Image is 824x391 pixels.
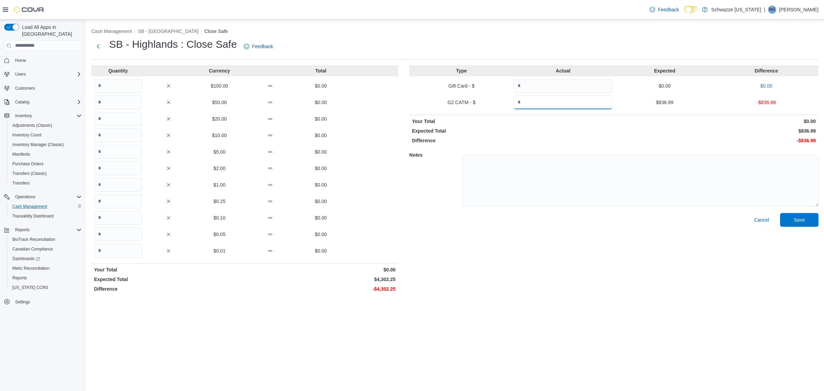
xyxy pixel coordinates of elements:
p: Difference [412,137,613,144]
a: Inventory Manager (Classic) [10,141,67,149]
p: $20.00 [195,115,243,122]
button: Reports [12,226,32,234]
button: Save [780,213,819,227]
p: Actual [514,67,613,74]
span: Traceabilty Dashboard [10,212,82,220]
input: Quantity [94,161,142,175]
span: [US_STATE] CCRS [12,285,48,290]
a: Metrc Reconciliation [10,264,52,272]
p: Difference [717,67,816,74]
button: Canadian Compliance [7,244,84,254]
img: Cova [14,6,45,13]
span: Settings [12,297,82,306]
a: Home [12,56,29,65]
span: Adjustments (Classic) [12,123,52,128]
p: $0.00 [297,165,345,172]
button: Cash Management [7,202,84,211]
span: Settings [15,299,30,305]
input: Quantity [94,145,142,159]
a: BioTrack Reconciliation [10,235,58,244]
span: Transfers [10,179,82,187]
p: $0.00 [717,82,816,89]
button: SB - [GEOGRAPHIC_DATA] [138,29,198,34]
button: Catalog [12,98,32,106]
span: Home [15,58,26,63]
p: Expected Total [94,276,243,283]
a: Adjustments (Classic) [10,121,55,130]
span: Feedback [658,6,679,13]
p: Your Total [94,266,243,273]
span: Feedback [252,43,273,50]
p: -$836.99 [615,137,816,144]
input: Quantity [94,244,142,258]
p: $0.05 [195,231,243,238]
button: Customers [1,83,84,93]
p: $836.99 [615,127,816,134]
p: $0.25 [195,198,243,205]
span: RS [769,5,775,14]
button: Home [1,55,84,65]
span: Inventory [15,113,32,119]
span: Operations [12,193,82,201]
span: Dashboards [10,255,82,263]
p: $0.00 [297,99,345,106]
span: Customers [15,86,35,91]
span: Transfers (Classic) [10,169,82,178]
p: $0.00 [246,266,396,273]
input: Quantity [94,227,142,241]
a: Feedback [241,40,276,53]
a: Cash Management [10,202,50,211]
button: Traceabilty Dashboard [7,211,84,221]
p: [PERSON_NAME] [779,5,819,14]
button: Next [91,40,105,53]
p: Schwazze [US_STATE] [711,5,761,14]
span: Metrc Reconciliation [12,266,49,271]
span: Catalog [12,98,82,106]
button: Close Safe [204,29,228,34]
p: $2.00 [195,165,243,172]
span: Inventory Manager (Classic) [10,141,82,149]
span: Save [794,216,805,223]
span: Cancel [754,216,769,223]
a: Reports [10,274,30,282]
span: Reports [15,227,30,233]
a: Settings [12,298,33,306]
a: [US_STATE] CCRS [10,283,51,292]
span: Inventory Manager (Classic) [12,142,64,147]
input: Quantity [94,129,142,142]
span: Inventory Count [12,132,42,138]
h5: Notes [409,148,461,162]
p: | [764,5,765,14]
span: Users [12,70,82,78]
button: Users [1,69,84,79]
p: -$4,302.25 [246,286,396,292]
span: Transfers [12,180,30,186]
span: Reports [12,226,82,234]
button: BioTrack Reconciliation [7,235,84,244]
div: River Smith [768,5,776,14]
button: Reports [7,273,84,283]
nav: An example of EuiBreadcrumbs [91,28,819,36]
nav: Complex example [4,53,82,325]
p: Expected [615,67,714,74]
input: Quantity [514,96,613,109]
span: Catalog [15,99,29,105]
span: Users [15,71,26,77]
span: Dashboards [12,256,40,261]
button: Adjustments (Classic) [7,121,84,130]
span: Canadian Compliance [10,245,82,253]
span: BioTrack Reconciliation [10,235,82,244]
input: Quantity [94,112,142,126]
p: $0.00 [615,82,714,89]
span: Inventory [12,112,82,120]
p: $836.99 [615,99,714,106]
button: Inventory [1,111,84,121]
p: $0.01 [195,247,243,254]
span: Operations [15,194,35,200]
a: Purchase Orders [10,160,46,168]
p: $0.00 [615,118,816,125]
button: Inventory Count [7,130,84,140]
p: Gift Card - $ [412,82,511,89]
p: $0.00 [297,148,345,155]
